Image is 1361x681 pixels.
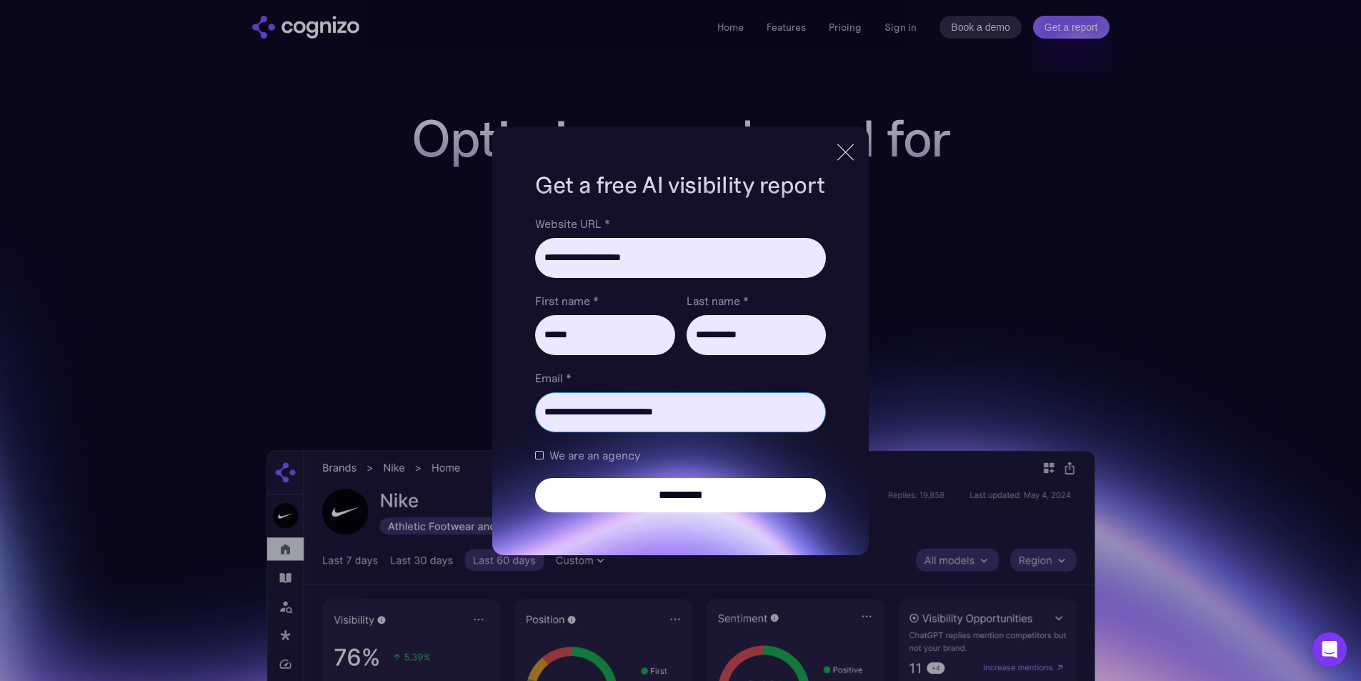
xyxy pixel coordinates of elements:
span: We are an agency [549,447,640,464]
h1: Get a free AI visibility report [535,169,825,201]
div: Open Intercom Messenger [1312,632,1347,667]
label: Email * [535,369,825,387]
label: Last name * [687,292,826,309]
label: First name * [535,292,674,309]
form: Brand Report Form [535,215,825,512]
label: Website URL * [535,215,825,232]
